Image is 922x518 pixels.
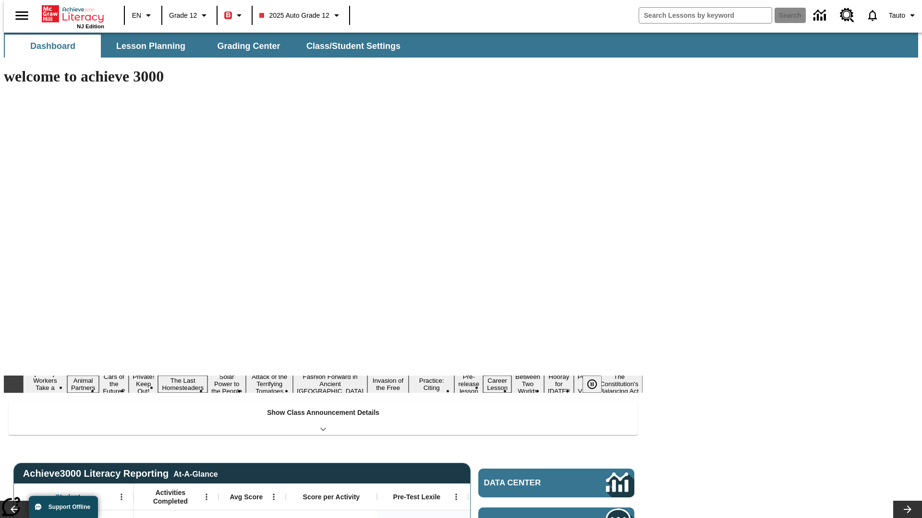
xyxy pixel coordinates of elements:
[889,11,905,21] span: Tauto
[67,376,99,393] button: Slide 2 Animal Partners
[574,372,596,396] button: Slide 15 Point of View
[169,11,197,21] span: Grade 12
[860,3,885,28] a: Notifications
[220,7,249,24] button: Boost Class color is red. Change class color
[114,490,129,504] button: Open Menu
[201,35,297,58] button: Grading Center
[55,493,80,501] span: Student
[4,35,409,58] div: SubNavbar
[303,493,360,501] span: Score per Activity
[246,372,293,396] button: Slide 7 Attack of the Terrifying Tomatoes
[367,368,409,400] button: Slide 9 The Invasion of the Free CD
[226,9,230,21] span: B
[596,372,643,396] button: Slide 16 The Constitution's Balancing Act
[129,372,158,396] button: Slide 4 Private! Keep Out!
[582,376,602,393] button: Pause
[8,1,36,30] button: Open side menu
[483,376,511,393] button: Slide 12 Career Lesson
[299,35,408,58] button: Class/Student Settings
[544,372,574,396] button: Slide 14 Hooray for Constitution Day!
[77,24,104,29] span: NJ Edition
[409,368,454,400] button: Slide 10 Mixed Practice: Citing Evidence
[4,68,643,85] h1: welcome to achieve 3000
[29,496,98,518] button: Support Offline
[582,376,611,393] div: Pause
[478,469,634,497] a: Data Center
[207,372,246,396] button: Slide 6 Solar Power to the People
[132,11,141,21] span: EN
[139,488,202,506] span: Activities Completed
[230,493,263,501] span: Avg Score
[511,372,544,396] button: Slide 13 Between Two Worlds
[42,4,104,24] a: Home
[259,11,329,21] span: 2025 Auto Grade 12
[103,35,199,58] button: Lesson Planning
[808,2,834,29] a: Data Center
[4,33,918,58] div: SubNavbar
[128,7,158,24] button: Language: EN, Select a language
[885,7,922,24] button: Profile/Settings
[173,468,218,479] div: At-A-Glance
[484,478,574,488] span: Data Center
[158,376,207,393] button: Slide 5 The Last Homesteaders
[49,504,90,510] span: Support Offline
[267,490,281,504] button: Open Menu
[639,8,772,23] input: search field
[293,372,367,396] button: Slide 8 Fashion Forward in Ancient Rome
[23,468,218,479] span: Achieve3000 Literacy Reporting
[42,3,104,29] div: Home
[454,372,483,396] button: Slide 11 Pre-release lesson
[99,372,129,396] button: Slide 3 Cars of the Future?
[834,2,860,28] a: Resource Center, Will open in new tab
[9,402,638,435] div: Show Class Announcement Details
[393,493,441,501] span: Pre-Test Lexile
[5,35,101,58] button: Dashboard
[893,501,922,518] button: Lesson carousel, Next
[199,490,214,504] button: Open Menu
[449,490,463,504] button: Open Menu
[23,368,67,400] button: Slide 1 Labor Day: Workers Take a Stand
[267,408,379,418] p: Show Class Announcement Details
[165,7,214,24] button: Grade: Grade 12, Select a grade
[255,7,346,24] button: Class: 2025 Auto Grade 12, Select your class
